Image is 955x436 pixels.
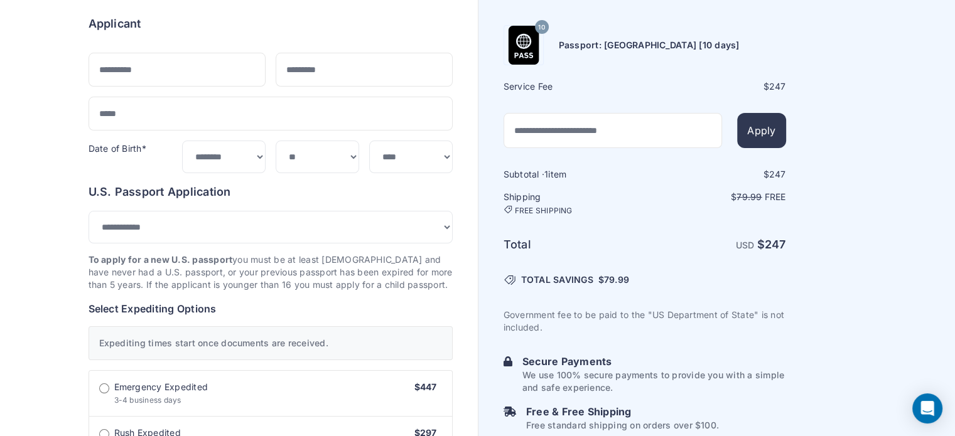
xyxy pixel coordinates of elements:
[521,274,593,286] span: TOTAL SAVINGS
[89,143,146,154] label: Date of Birth*
[646,80,786,93] div: $
[765,238,786,251] span: 247
[89,326,453,360] div: Expediting times start once documents are received.
[538,19,544,35] span: 10
[769,169,786,179] span: 247
[757,238,786,251] strong: $
[737,113,785,148] button: Apply
[89,301,453,316] h6: Select Expediting Options
[646,168,786,181] div: $
[89,183,453,201] h6: U.S. Passport Application
[504,191,644,216] h6: Shipping
[646,191,786,203] p: $
[504,168,644,181] h6: Subtotal · item
[504,80,644,93] h6: Service Fee
[544,169,548,179] span: 1
[114,381,208,393] span: Emergency Expedited
[604,274,629,285] span: 79.99
[114,395,181,405] span: 3-4 business days
[736,240,755,250] span: USD
[912,393,942,423] div: Open Intercom Messenger
[504,26,543,65] img: Product Name
[765,191,786,202] span: Free
[89,15,141,33] h6: Applicant
[522,354,786,369] h6: Secure Payments
[515,206,573,216] span: FREE SHIPPING
[89,253,453,291] p: you must be at least [DEMOGRAPHIC_DATA] and have never had a U.S. passport, or your previous pass...
[522,369,786,394] p: We use 100% secure payments to provide you with a simple and safe experience.
[526,404,719,419] h6: Free & Free Shipping
[736,191,762,202] span: 79.99
[504,309,786,334] p: Government fee to be paid to the "US Department of State" is not included.
[504,236,644,253] h6: Total
[559,39,740,51] h6: Passport: [GEOGRAPHIC_DATA] [10 days]
[769,81,786,92] span: 247
[89,254,233,265] strong: To apply for a new U.S. passport
[598,274,629,286] span: $
[526,419,719,432] p: Free standard shipping on orders over $100.
[414,381,437,392] span: $447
